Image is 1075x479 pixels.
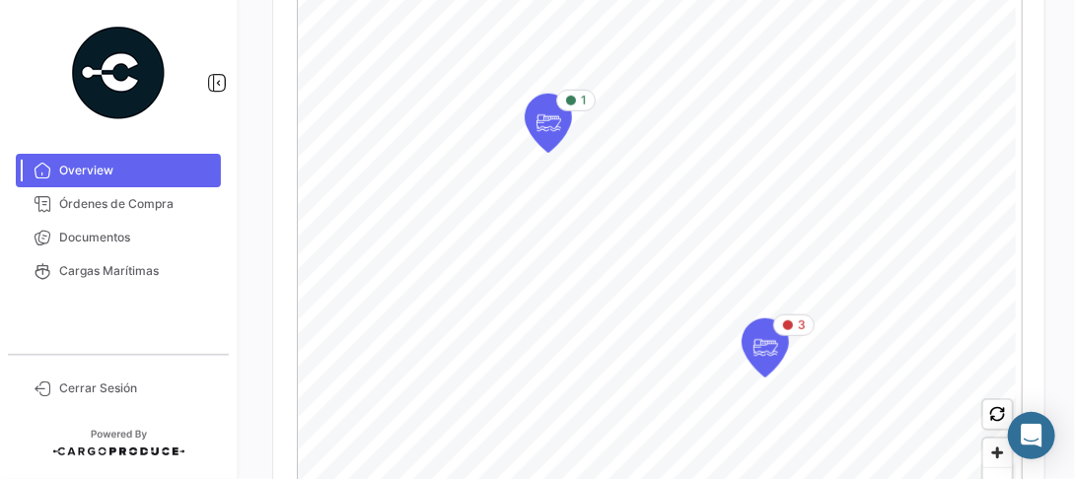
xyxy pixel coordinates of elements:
a: Documentos [16,221,221,254]
span: Órdenes de Compra [59,195,213,213]
span: 1 [581,92,587,109]
a: Órdenes de Compra [16,187,221,221]
div: Map marker [742,318,789,377]
span: 3 [798,316,806,334]
a: Cargas Marítimas [16,254,221,288]
img: powered-by.png [69,24,168,122]
button: Zoom in [983,439,1012,467]
div: Map marker [525,94,572,153]
span: Cargas Marítimas [59,262,213,280]
span: Cerrar Sesión [59,379,213,397]
span: Documentos [59,229,213,246]
span: Overview [59,162,213,179]
div: Abrir Intercom Messenger [1008,412,1055,459]
a: Overview [16,154,221,187]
